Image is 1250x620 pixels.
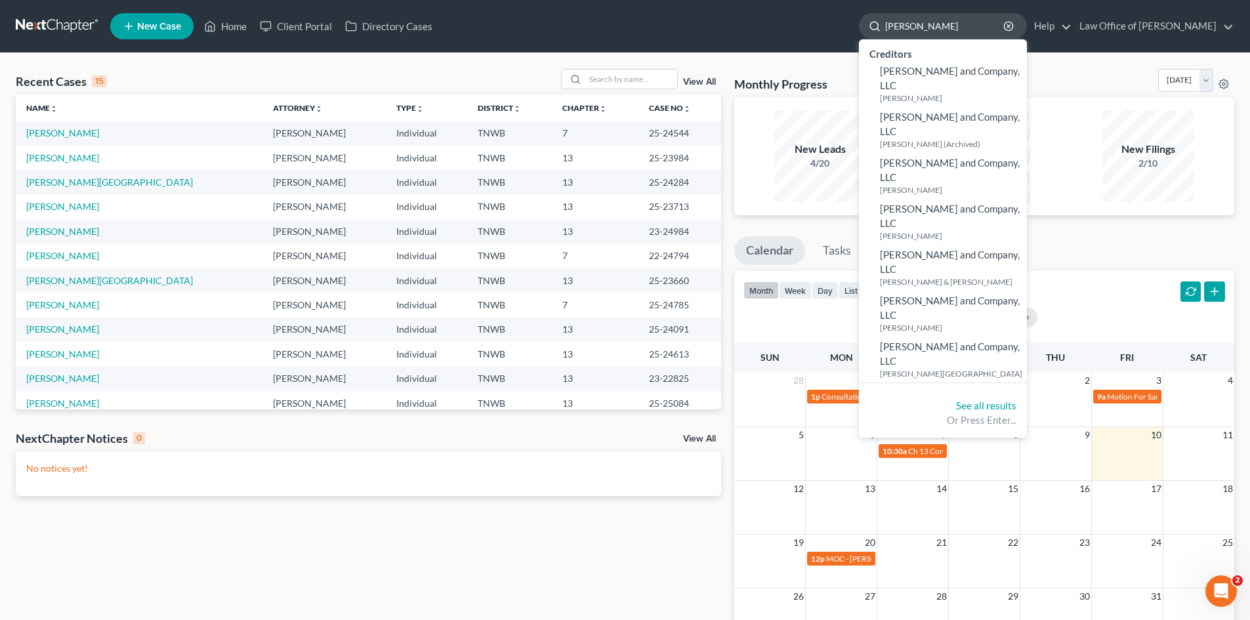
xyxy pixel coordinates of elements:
[513,105,521,113] i: unfold_more
[26,348,99,360] a: [PERSON_NAME]
[467,367,552,391] td: TNWB
[552,268,638,293] td: 13
[859,337,1027,382] a: [PERSON_NAME] and Company, LLC[PERSON_NAME][GEOGRAPHIC_DATA]
[1073,14,1234,38] a: Law Office of [PERSON_NAME]
[880,276,1024,287] small: [PERSON_NAME] & [PERSON_NAME]
[859,107,1027,153] a: [PERSON_NAME] and Company, LLC[PERSON_NAME] (Archived)
[315,105,323,113] i: unfold_more
[859,45,1027,61] div: Creditors
[552,170,638,194] td: 13
[880,295,1020,320] span: [PERSON_NAME] and Company, LLC
[552,318,638,342] td: 13
[859,61,1027,107] a: [PERSON_NAME] and Company, LLC[PERSON_NAME]
[864,589,877,604] span: 27
[1078,589,1091,604] span: 30
[26,103,58,113] a: Nameunfold_more
[880,249,1020,274] span: [PERSON_NAME] and Company, LLC
[1150,481,1163,497] span: 17
[585,70,677,89] input: Search by name...
[956,400,1016,411] a: See all results
[26,462,711,475] p: No notices yet!
[774,142,866,157] div: New Leads
[638,219,721,243] td: 23-24984
[386,195,467,219] td: Individual
[1083,427,1091,443] span: 9
[262,243,386,268] td: [PERSON_NAME]
[386,268,467,293] td: Individual
[638,391,721,415] td: 25-25084
[880,65,1020,91] span: [PERSON_NAME] and Company, LLC
[552,195,638,219] td: 13
[26,226,99,237] a: [PERSON_NAME]
[638,342,721,366] td: 25-24613
[864,481,877,497] span: 13
[1007,535,1020,550] span: 22
[935,535,948,550] span: 21
[683,105,691,113] i: unfold_more
[1046,352,1065,363] span: Thu
[386,293,467,317] td: Individual
[262,268,386,293] td: [PERSON_NAME]
[638,121,721,145] td: 25-24544
[811,392,820,402] span: 1p
[137,22,181,31] span: New Case
[1150,589,1163,604] span: 31
[638,195,721,219] td: 25-23713
[812,281,839,299] button: day
[262,146,386,170] td: [PERSON_NAME]
[638,367,721,391] td: 23-22825
[262,293,386,317] td: [PERSON_NAME]
[26,127,99,138] a: [PERSON_NAME]
[16,430,145,446] div: NextChapter Notices
[26,275,193,286] a: [PERSON_NAME][GEOGRAPHIC_DATA]
[339,14,439,38] a: Directory Cases
[1221,481,1234,497] span: 18
[467,293,552,317] td: TNWB
[396,103,424,113] a: Typeunfold_more
[880,341,1020,366] span: [PERSON_NAME] and Company, LLC
[26,373,99,384] a: [PERSON_NAME]
[467,170,552,194] td: TNWB
[467,391,552,415] td: TNWB
[1102,157,1194,170] div: 2/10
[638,268,721,293] td: 25-23660
[386,121,467,145] td: Individual
[830,352,853,363] span: Mon
[1205,575,1237,607] iframe: Intercom live chat
[262,318,386,342] td: [PERSON_NAME]
[1150,535,1163,550] span: 24
[1028,14,1072,38] a: Help
[262,391,386,415] td: [PERSON_NAME]
[552,293,638,317] td: 7
[1150,427,1163,443] span: 10
[26,323,99,335] a: [PERSON_NAME]
[416,105,424,113] i: unfold_more
[1007,481,1020,497] span: 15
[1078,481,1091,497] span: 16
[386,243,467,268] td: Individual
[774,157,866,170] div: 4/20
[883,446,907,456] span: 10:30a
[638,243,721,268] td: 22-24794
[253,14,339,38] a: Client Portal
[935,589,948,604] span: 28
[552,391,638,415] td: 13
[880,230,1024,241] small: [PERSON_NAME]
[467,318,552,342] td: TNWB
[683,434,716,444] a: View All
[880,138,1024,150] small: [PERSON_NAME] (Archived)
[1120,352,1134,363] span: Fri
[826,554,911,564] span: MOC - [PERSON_NAME]
[26,152,99,163] a: [PERSON_NAME]
[386,170,467,194] td: Individual
[880,203,1020,228] span: [PERSON_NAME] and Company, LLC
[467,195,552,219] td: TNWB
[638,293,721,317] td: 25-24785
[880,157,1020,182] span: [PERSON_NAME] and Company, LLC
[869,413,1016,427] div: Or Press Enter...
[467,146,552,170] td: TNWB
[880,368,1024,379] small: [PERSON_NAME][GEOGRAPHIC_DATA]
[386,367,467,391] td: Individual
[683,77,716,87] a: View All
[935,481,948,497] span: 14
